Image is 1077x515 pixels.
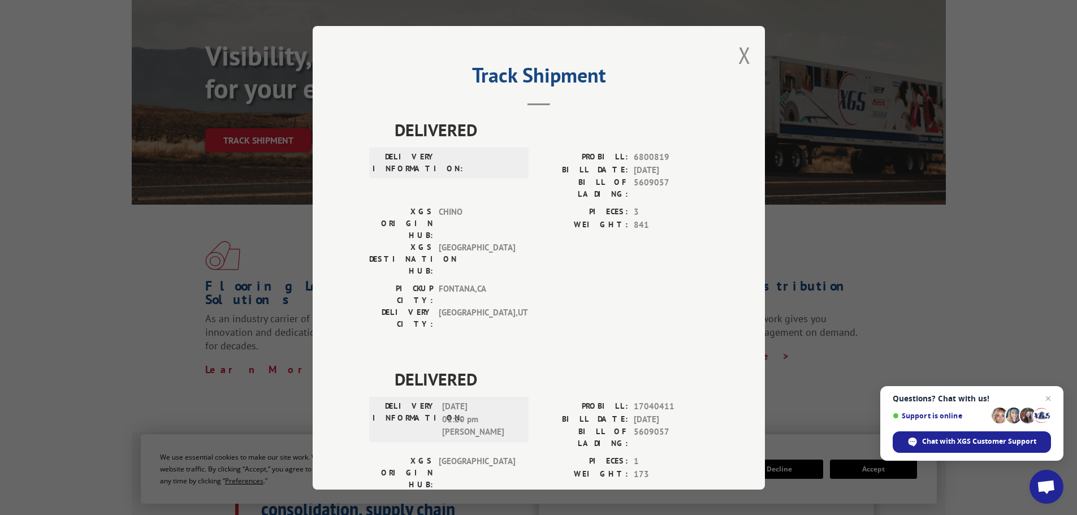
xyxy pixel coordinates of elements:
label: PIECES: [539,206,628,219]
span: [GEOGRAPHIC_DATA] [439,241,515,277]
button: Close modal [738,40,751,70]
label: DELIVERY INFORMATION: [373,400,436,439]
label: PROBILL: [539,400,628,413]
span: Support is online [893,412,988,420]
label: BILL DATE: [539,163,628,176]
label: WEIGHT: [539,468,628,481]
label: XGS ORIGIN HUB: [369,455,433,491]
label: PROBILL: [539,151,628,164]
span: [DATE] [634,413,708,426]
label: BILL OF LADING: [539,176,628,200]
span: DELIVERED [395,117,708,142]
span: 5609057 [634,176,708,200]
label: WEIGHT: [539,218,628,231]
span: 17040411 [634,400,708,413]
span: FONTANA , CA [439,283,515,306]
span: [GEOGRAPHIC_DATA] , UT [439,306,515,330]
span: Questions? Chat with us! [893,394,1051,403]
span: 841 [634,218,708,231]
span: 173 [634,468,708,481]
span: [GEOGRAPHIC_DATA] [439,455,515,491]
label: BILL OF LADING: [539,426,628,449]
span: 6800819 [634,151,708,164]
label: XGS DESTINATION HUB: [369,241,433,277]
label: PIECES: [539,455,628,468]
label: XGS ORIGIN HUB: [369,206,433,241]
span: 3 [634,206,708,219]
h2: Track Shipment [369,67,708,89]
span: Close chat [1041,392,1055,405]
label: DELIVERY CITY: [369,306,433,330]
span: 5609057 [634,426,708,449]
span: [DATE] [634,163,708,176]
div: Chat with XGS Customer Support [893,431,1051,453]
span: CHINO [439,206,515,241]
span: [DATE] 01:20 pm [PERSON_NAME] [442,400,518,439]
label: DELIVERY INFORMATION: [373,151,436,175]
span: 1 [634,455,708,468]
span: DELIVERED [395,366,708,392]
label: PICKUP CITY: [369,283,433,306]
span: Chat with XGS Customer Support [922,436,1036,447]
label: BILL DATE: [539,413,628,426]
div: Open chat [1030,470,1063,504]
